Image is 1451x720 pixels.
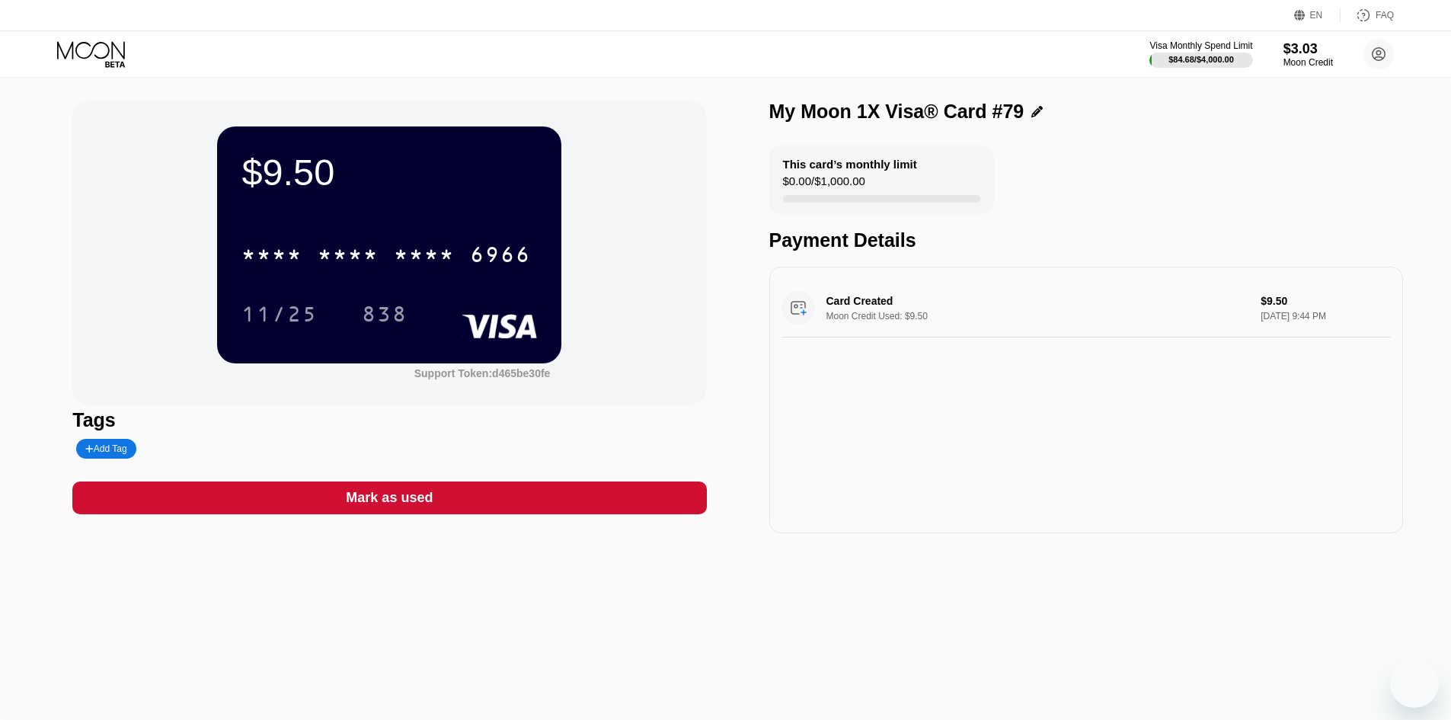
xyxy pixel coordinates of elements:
div: Payment Details [769,229,1403,251]
div: This card’s monthly limit [783,158,917,171]
div: $3.03 [1283,41,1333,57]
div: Add Tag [85,443,126,454]
div: EN [1310,10,1323,21]
div: FAQ [1341,8,1394,23]
div: My Moon 1X Visa® Card #79 [769,101,1024,123]
div: Support Token:d465be30fe [414,367,551,379]
div: Moon Credit [1283,57,1333,68]
div: 11/25 [241,304,318,328]
div: Support Token: d465be30fe [414,367,551,379]
div: Mark as used [72,482,706,514]
iframe: Кнопка запуска окна обмена сообщениями [1390,659,1439,708]
div: 838 [362,304,407,328]
div: 6966 [470,245,531,269]
div: $9.50 [241,151,537,194]
div: FAQ [1376,10,1394,21]
div: Add Tag [76,439,136,459]
div: Visa Monthly Spend Limit [1149,40,1252,51]
div: EN [1294,8,1341,23]
div: 838 [350,295,419,333]
div: $0.00 / $1,000.00 [783,174,865,195]
div: 11/25 [230,295,329,333]
div: Mark as used [346,489,433,507]
div: Visa Monthly Spend Limit$84.68/$4,000.00 [1149,40,1252,68]
div: Tags [72,409,706,431]
div: $3.03Moon Credit [1283,41,1333,68]
div: $84.68 / $4,000.00 [1168,55,1234,64]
